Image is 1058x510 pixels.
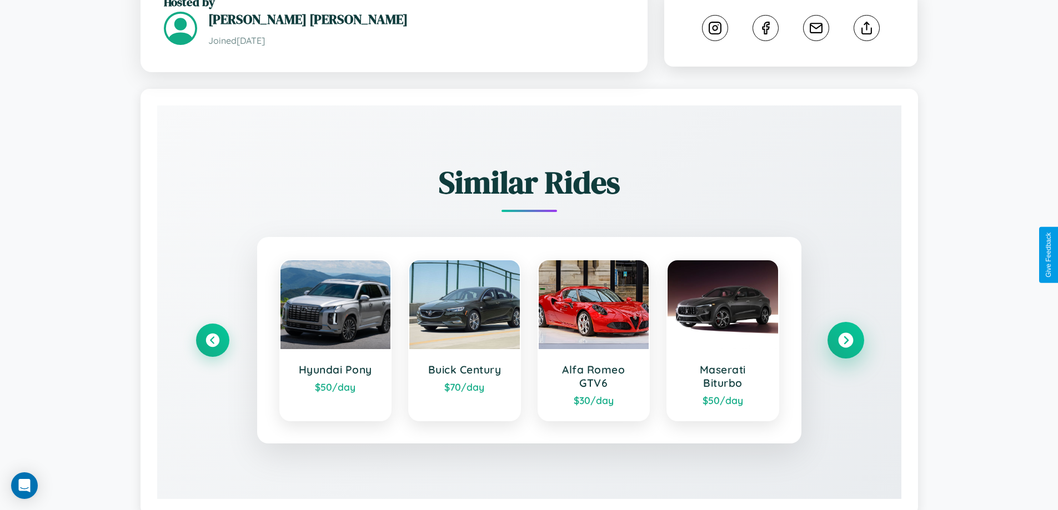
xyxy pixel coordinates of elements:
[666,259,779,421] a: Maserati Biturbo$50/day
[279,259,392,421] a: Hyundai Pony$50/day
[408,259,521,421] a: Buick Century$70/day
[420,363,509,376] h3: Buick Century
[420,381,509,393] div: $ 70 /day
[550,363,638,390] h3: Alfa Romeo GTV6
[208,33,624,49] p: Joined [DATE]
[550,394,638,406] div: $ 30 /day
[1045,233,1052,277] div: Give Feedback
[11,472,38,499] div: Open Intercom Messenger
[679,363,767,390] h3: Maserati Biturbo
[208,10,624,28] h3: [PERSON_NAME] [PERSON_NAME]
[292,363,380,376] h3: Hyundai Pony
[292,381,380,393] div: $ 50 /day
[538,259,650,421] a: Alfa Romeo GTV6$30/day
[196,161,863,204] h2: Similar Rides
[679,394,767,406] div: $ 50 /day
